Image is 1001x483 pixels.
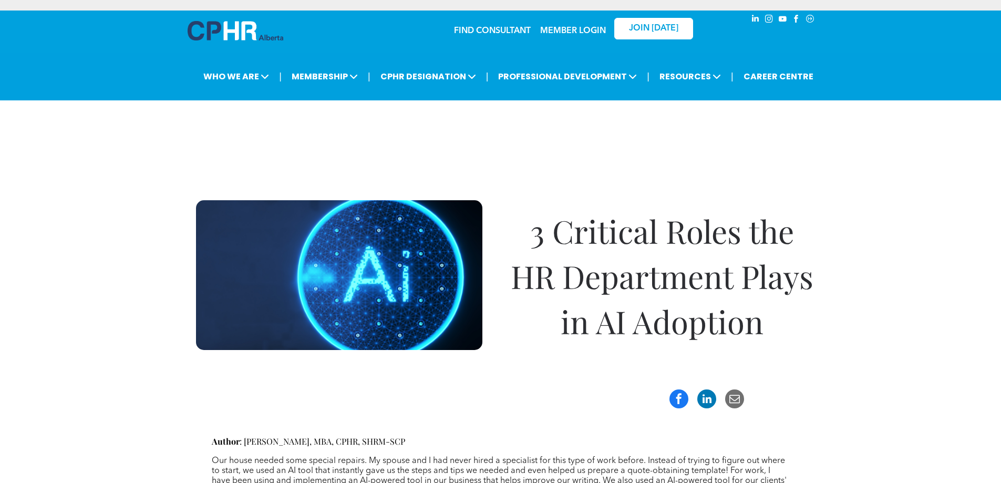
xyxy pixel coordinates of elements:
[377,67,479,86] span: CPHR DESIGNATION
[731,66,734,87] li: |
[188,21,283,40] img: A blue and white logo for cp alberta
[763,13,775,27] a: instagram
[614,18,693,39] a: JOIN [DATE]
[368,66,370,87] li: |
[791,13,802,27] a: facebook
[454,27,531,35] a: FIND CONSULTANT
[656,67,724,86] span: RESOURCES
[212,435,790,448] p: : [PERSON_NAME], MBA, CPHR, SHRM-SCP
[279,66,282,87] li: |
[647,66,649,87] li: |
[288,67,361,86] span: MEMBERSHIP
[740,67,817,86] a: CAREER CENTRE
[629,24,678,34] span: JOIN [DATE]
[540,27,606,35] a: MEMBER LOGIN
[495,67,640,86] span: PROFESSIONAL DEVELOPMENT
[750,13,761,27] a: linkedin
[511,210,813,342] span: 3 Critical Roles the HR Department Plays in AI Adoption
[804,13,816,27] a: Social network
[212,436,240,447] b: Author
[200,67,272,86] span: WHO WE ARE
[486,66,489,87] li: |
[777,13,789,27] a: youtube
